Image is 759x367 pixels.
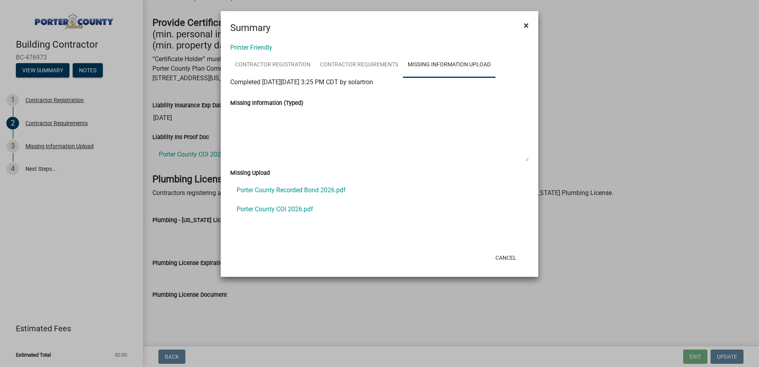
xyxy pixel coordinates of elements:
a: Printer Friendly [230,44,272,51]
span: Completed [DATE][DATE] 3:25 PM CDT by solartron [230,78,373,86]
a: Missing Information Upload [403,52,495,78]
button: Cancel [489,251,523,265]
label: Missing Information (Typed) [230,100,303,106]
a: Porter County Recorded Bond 2026.pdf [230,181,529,200]
a: Contractor Registration [230,52,315,78]
a: Contractor Requirements [315,52,403,78]
span: × [524,20,529,31]
h4: Summary [230,21,270,35]
label: Missing Upload [230,170,270,176]
a: Porter County COI 2026.pdf [230,200,529,219]
button: Close [517,14,535,37]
